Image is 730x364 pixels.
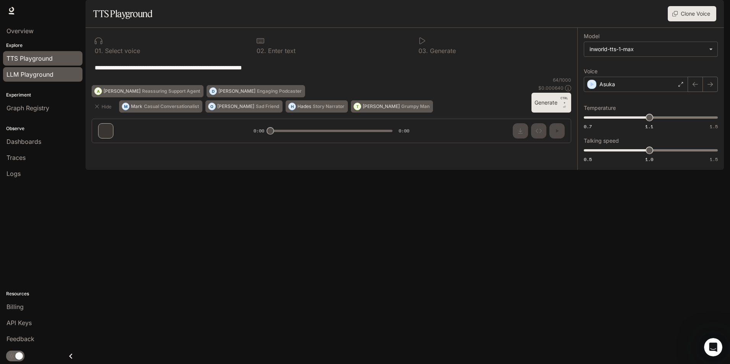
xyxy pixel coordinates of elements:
p: $ 0.000640 [538,85,564,91]
h1: TTS Playground [93,6,152,21]
p: Talking speed [584,138,619,143]
p: Story Narrator [313,104,344,109]
span: 0.5 [584,156,592,163]
p: Asuka [599,81,615,88]
p: [PERSON_NAME] [218,89,255,93]
div: inworld-tts-1-max [589,45,705,53]
p: CTRL + [560,96,568,105]
p: Select voice [103,48,140,54]
p: Model [584,34,599,39]
div: O [208,100,215,113]
div: D [210,85,216,97]
p: Grumpy Man [401,104,430,109]
button: T[PERSON_NAME]Grumpy Man [351,100,433,113]
p: ⏎ [560,96,568,110]
div: A [95,85,102,97]
div: inworld-tts-1-max [584,42,717,56]
p: [PERSON_NAME] [103,89,141,93]
div: M [122,100,129,113]
button: Hide [92,100,116,113]
p: Voice [584,69,598,74]
button: GenerateCTRL +⏎ [531,93,571,113]
div: T [354,100,361,113]
p: [PERSON_NAME] [363,104,400,109]
span: 1.5 [710,156,718,163]
span: 1.5 [710,123,718,130]
p: Temperature [584,105,616,111]
p: Engaging Podcaster [257,89,302,93]
p: 64 / 1000 [553,77,571,83]
button: O[PERSON_NAME]Sad Friend [205,100,283,113]
button: MMarkCasual Conversationalist [119,100,202,113]
span: 1.0 [645,156,653,163]
p: 0 3 . [418,48,428,54]
p: 0 2 . [257,48,266,54]
button: D[PERSON_NAME]Engaging Podcaster [207,85,305,97]
p: Mark [131,104,142,109]
button: A[PERSON_NAME]Reassuring Support Agent [92,85,203,97]
span: 1.1 [645,123,653,130]
p: Hades [297,104,311,109]
iframe: Intercom live chat [704,338,722,356]
div: H [289,100,296,113]
p: Sad Friend [256,104,279,109]
span: 0.7 [584,123,592,130]
p: Generate [428,48,456,54]
p: 0 1 . [95,48,103,54]
p: Reassuring Support Agent [142,89,200,93]
button: HHadesStory Narrator [286,100,348,113]
p: Enter text [266,48,296,54]
p: [PERSON_NAME] [217,104,254,109]
p: Casual Conversationalist [144,104,199,109]
button: Clone Voice [668,6,716,21]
